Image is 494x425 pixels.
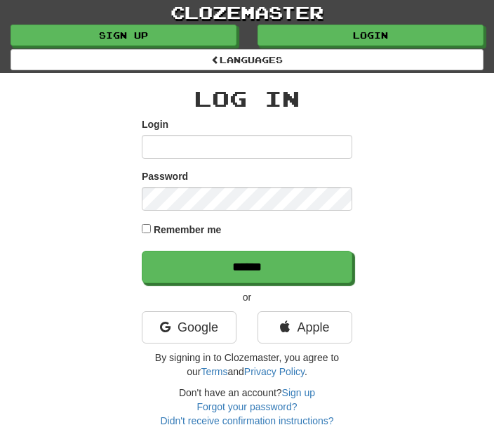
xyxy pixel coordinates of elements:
label: Remember me [154,223,222,237]
a: Google [142,311,236,344]
a: Terms [201,366,227,377]
label: Password [142,169,188,183]
a: Apple [258,311,352,344]
a: Sign up [282,387,315,398]
p: By signing in to Clozemaster, you agree to our and . [142,351,352,379]
a: Languages [11,49,483,70]
label: Login [142,117,168,131]
a: Forgot your password? [196,401,297,412]
h2: Log In [142,87,352,110]
a: Login [258,25,483,46]
p: or [142,290,352,304]
a: Sign up [11,25,236,46]
a: Privacy Policy [244,366,305,377]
